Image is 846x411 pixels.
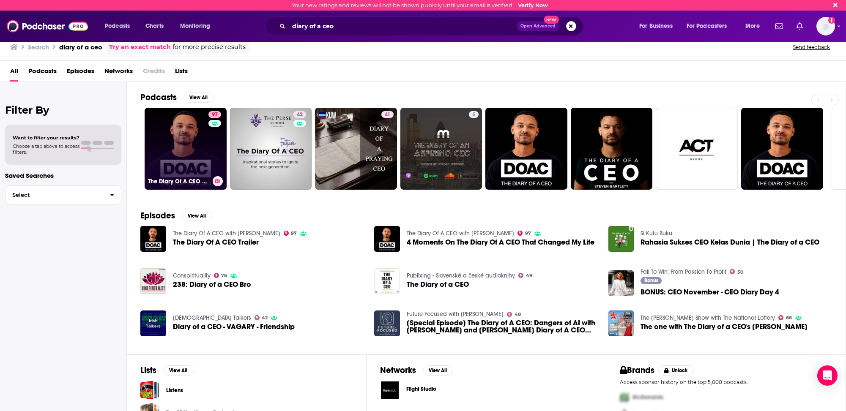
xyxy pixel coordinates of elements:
[67,64,94,82] a: Episodes
[817,365,838,386] div: Open Intercom Messenger
[544,16,559,24] span: New
[641,289,779,296] a: BONUS: CEO November - CEO Diary Day 4
[380,381,592,400] a: Flight Studio logoFlight Studio
[293,111,306,118] a: 42
[790,44,832,51] button: Send feedback
[407,230,514,237] a: The Diary Of A CEO with Steven Bartlett
[374,226,400,252] a: 4 Moments On The Diary Of A CEO That Changed My Life
[173,230,280,237] a: The Diary Of A CEO with Steven Bartlett
[140,92,177,103] h2: Podcasts
[7,18,88,34] img: Podchaser - Follow, Share and Rate Podcasts
[175,64,188,82] a: Lists
[59,43,102,51] h3: diary of a ceo
[737,270,743,274] span: 50
[297,111,303,119] span: 42
[166,386,183,395] a: Listens
[173,323,295,330] span: Diary of a CEO - VAGARY - Friendship
[173,314,251,321] a: Irish Talkers
[632,394,663,401] span: McDonalds
[140,310,166,336] a: Diary of a CEO - VAGARY - Friendship
[289,19,517,33] input: Search podcasts, credits, & more...
[140,92,214,103] a: PodcastsView All
[173,239,259,246] a: The Diary Of A CEO Trailer
[262,316,268,320] span: 42
[143,64,165,82] span: Credits
[140,210,212,221] a: EpisodesView All
[140,210,175,221] h2: Episodes
[639,20,673,32] span: For Business
[515,313,521,316] span: 48
[620,379,832,385] p: Access sponsor history on the top 5,000 podcasts.
[145,108,227,190] a: 97The Diary Of A CEO with [PERSON_NAME]
[641,239,819,246] a: Rahasia Sukses CEO Kelas Dunia | The Diary of a CEO
[28,43,49,51] h3: Search
[148,178,209,185] h3: The Diary Of A CEO with [PERSON_NAME]
[380,365,453,376] a: NetworksView All
[173,281,251,288] a: 238: Diary of a CEO Bro
[140,365,194,376] a: ListsView All
[214,273,227,278] a: 76
[374,310,400,336] img: [Special Episode] The Diary of A CEO: Dangers of AI with Mo Gawdat and Steven Bartlett Diary of A...
[816,17,835,35] img: User Profile
[163,365,194,376] button: View All
[641,268,726,275] a: Fail To Win: From Passion To Profit
[109,42,171,52] a: Try an exact match
[828,17,835,24] svg: Email not verified
[145,20,164,32] span: Charts
[620,365,655,376] h2: Brands
[641,323,808,330] a: The one with The Diary of a CEO's Steven Bartlett
[174,19,221,33] button: open menu
[10,64,18,82] a: All
[180,20,210,32] span: Monitoring
[507,312,521,317] a: 48
[292,2,548,8] div: Your new ratings and reviews will not be shown publicly until your email is verified.
[520,24,556,28] span: Open Advanced
[291,231,297,235] span: 97
[13,143,79,155] span: Choose a tab above to access filters.
[5,171,121,180] p: Saved Searches
[104,64,133,82] a: Networks
[140,19,169,33] a: Charts
[140,268,166,294] img: 238: Diary of a CEO Bro
[739,19,770,33] button: open menu
[140,226,166,252] a: The Diary Of A CEO Trailer
[400,108,482,190] a: 5
[608,310,634,336] a: The one with The Diary of a CEO's Steven Bartlett
[255,315,268,320] a: 42
[140,381,159,400] a: Listens
[517,21,559,31] button: Open AdvancedNew
[274,16,591,36] div: Search podcasts, credits, & more...
[423,365,453,376] button: View All
[608,270,634,296] a: BONUS: CEO November - CEO Diary Day 4
[793,19,806,33] a: Show notifications dropdown
[681,19,739,33] button: open menu
[5,104,121,116] h2: Filter By
[658,365,694,376] button: Unlock
[212,111,218,119] span: 97
[778,315,792,320] a: 66
[230,108,312,190] a: 42
[816,17,835,35] span: Logged in as BretAita
[407,239,594,246] a: 4 Moments On The Diary Of A CEO That Changed My Life
[687,20,727,32] span: For Podcasters
[385,111,390,119] span: 41
[518,273,532,278] a: 49
[28,64,57,82] a: Podcasts
[525,231,531,235] span: 97
[105,20,130,32] span: Podcasts
[407,310,504,318] a: Future-Focused with Christopher Lind
[472,111,475,119] span: 5
[407,319,598,334] span: [Special Episode] The Diary of A CEO: Dangers of AI with [PERSON_NAME] and [PERSON_NAME] Diary of...
[407,319,598,334] a: [Special Episode] The Diary of A CEO: Dangers of AI with Mo Gawdat and Steven Bartlett Diary of A...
